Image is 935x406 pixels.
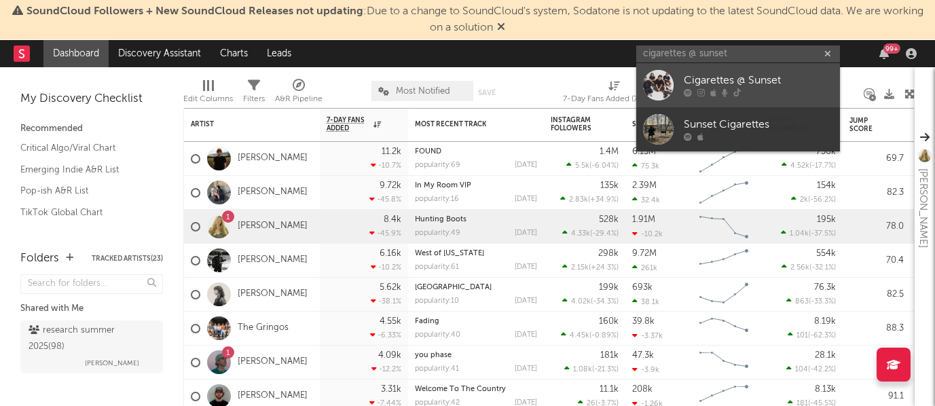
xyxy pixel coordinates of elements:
[811,230,834,238] span: -37.5 %
[569,196,588,204] span: 2.83k
[599,317,619,326] div: 160k
[210,40,257,67] a: Charts
[632,215,655,224] div: 1.91M
[561,331,619,339] div: ( )
[415,284,492,291] a: [GEOGRAPHIC_DATA]
[415,216,466,223] a: Hunting Boots
[693,244,754,278] svg: Chart title
[632,317,655,326] div: 39.8k
[600,147,619,156] div: 1.4M
[92,255,163,262] button: Tracked Artists(23)
[815,351,836,360] div: 28.1k
[632,331,663,340] div: -3.37k
[415,182,471,189] a: In My Room VIP
[20,205,149,220] a: TikTok Global Chart
[26,6,363,17] span: SoundCloud Followers + New SoundCloud Releases not updating
[415,229,460,237] div: popularity: 49
[563,74,665,113] div: 7-Day Fans Added (7-Day Fans Added)
[415,297,459,305] div: popularity: 10
[515,263,537,271] div: [DATE]
[109,40,210,67] a: Discovery Assistant
[636,63,840,107] a: Cigarettes @ Sunset
[20,183,149,198] a: Pop-ish A&R List
[781,229,836,238] div: ( )
[238,289,308,300] a: [PERSON_NAME]
[598,249,619,258] div: 298k
[814,283,836,292] div: 76.3k
[415,120,517,128] div: Most Recent Track
[371,297,401,306] div: -38.1 %
[632,365,659,374] div: -3.9k
[327,116,370,132] span: 7-Day Fans Added
[693,346,754,380] svg: Chart title
[810,366,834,373] span: -42.2 %
[478,89,496,96] button: Save
[815,385,836,394] div: 8.13k
[849,287,904,303] div: 82.5
[693,142,754,176] svg: Chart title
[599,215,619,224] div: 528k
[693,176,754,210] svg: Chart title
[849,117,883,133] div: Jump Score
[849,354,904,371] div: 72.0
[600,385,619,394] div: 11.1k
[20,301,163,317] div: Shared with Me
[782,161,836,170] div: ( )
[257,40,301,67] a: Leads
[915,168,931,248] div: [PERSON_NAME]
[415,216,537,223] div: Hunting Boots
[415,318,537,325] div: Fading
[782,263,836,272] div: ( )
[795,366,808,373] span: 104
[632,351,654,360] div: 47.3k
[562,229,619,238] div: ( )
[570,332,589,339] span: 4.45k
[243,74,265,113] div: Filters
[415,331,460,339] div: popularity: 40
[593,298,617,306] span: -34.3 %
[183,74,233,113] div: Edit Columns
[415,250,484,257] a: West of [US_STATE]
[43,40,109,67] a: Dashboard
[371,263,401,272] div: -10.2 %
[378,351,401,360] div: 4.09k
[415,386,506,393] a: Welcome To The Country
[632,249,657,258] div: 9.72M
[515,162,537,169] div: [DATE]
[811,298,834,306] span: -33.3 %
[590,196,617,204] span: +34.9 %
[415,365,459,373] div: popularity: 41
[243,91,265,107] div: Filters
[790,162,809,170] span: 4.52k
[632,120,734,128] div: Spotify Monthly Listeners
[879,48,889,59] button: 99+
[849,185,904,201] div: 82.3
[790,264,809,272] span: 2.56k
[515,229,537,237] div: [DATE]
[20,141,149,155] a: Critical Algo/Viral Chart
[562,297,619,306] div: ( )
[238,221,308,232] a: [PERSON_NAME]
[369,195,401,204] div: -45.8 %
[238,255,308,266] a: [PERSON_NAME]
[29,322,151,355] div: research summer 2025 ( 98 )
[817,215,836,224] div: 195k
[811,162,834,170] span: -17.7 %
[415,148,441,155] a: FOUND
[380,283,401,292] div: 5.62k
[883,43,900,54] div: 99 +
[632,283,653,292] div: 693k
[515,365,537,373] div: [DATE]
[575,162,589,170] span: 5.5k
[693,312,754,346] svg: Chart title
[515,196,537,203] div: [DATE]
[20,121,163,137] div: Recommended
[591,264,617,272] span: +24.3 %
[693,278,754,312] svg: Chart title
[415,162,460,169] div: popularity: 69
[811,264,834,272] span: -32.1 %
[380,317,401,326] div: 4.55k
[515,297,537,305] div: [DATE]
[795,298,809,306] span: 863
[849,151,904,167] div: 69.7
